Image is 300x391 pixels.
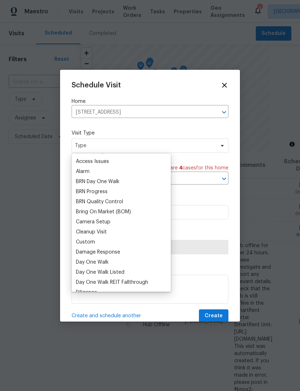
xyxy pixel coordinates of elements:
[72,82,121,89] span: Schedule Visit
[76,289,97,296] div: Diligence
[76,218,110,226] div: Camera Setup
[199,309,228,323] button: Create
[76,178,119,185] div: BRN Day One Walk
[76,188,108,195] div: BRN Progress
[221,81,228,89] span: Close
[76,249,120,256] div: Damage Response
[72,129,228,137] label: Visit Type
[72,107,208,118] input: Enter in an address
[179,165,182,171] span: 4
[72,98,228,105] label: Home
[76,259,109,266] div: Day One Walk
[76,269,124,276] div: Day One Walk Listed
[219,174,229,184] button: Open
[72,312,141,319] span: Create and schedule another
[205,312,223,320] span: Create
[75,142,215,149] span: Type
[219,107,229,117] button: Open
[76,228,107,236] div: Cleanup Visit
[156,164,228,172] span: There are case s for this home
[76,198,123,205] div: BRN Quality Control
[76,279,148,286] div: Day One Walk REIT Fallthrough
[76,208,131,215] div: Bring On Market (BOM)
[76,238,95,246] div: Custom
[76,168,90,175] div: Alarm
[76,158,109,165] div: Access Issues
